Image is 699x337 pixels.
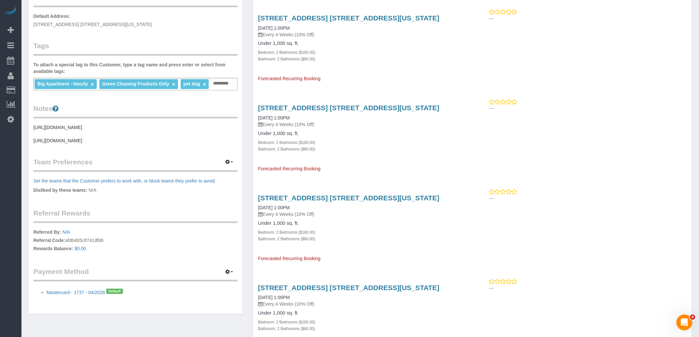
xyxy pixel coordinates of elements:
[258,211,467,218] p: Every 4 Weeks (10% Off)
[690,315,695,320] span: 4
[258,256,320,261] span: Forecasted Recurring Booking
[33,267,238,282] legend: Payment Method
[258,14,439,22] a: [STREET_ADDRESS] [STREET_ADDRESS][US_STATE]
[677,315,692,330] iframe: Intercom live chat
[258,76,320,81] span: Forecasted Recurring Booking
[33,237,65,244] label: Referral Code:
[33,124,238,144] pre: [URL][DOMAIN_NAME] [URL][DOMAIN_NAME]
[258,230,315,235] small: Bedroom: 2 Bedrooms ($160.00)
[258,104,439,112] a: [STREET_ADDRESS] [STREET_ADDRESS][US_STATE]
[489,15,687,22] p: ---
[33,104,238,118] legend: Notes
[33,157,238,172] legend: Team Preferences
[258,121,467,128] p: Every 4 Weeks (10% Off)
[489,195,687,202] p: ---
[489,285,687,291] p: ---
[62,229,70,235] a: N/A
[258,194,439,202] a: [STREET_ADDRESS] [STREET_ADDRESS][US_STATE]
[4,7,17,16] img: Automaid Logo
[258,205,290,210] a: [DATE] 1:00PM
[33,61,238,75] label: To attach a special tag to this Customer, type a tag name and press enter or select from availabl...
[33,178,215,184] a: Set the teams that the Customer prefers to work with, or block teams they prefer to avoid
[258,237,315,241] small: Bathroom: 2 Bathrooms ($60.00)
[183,81,200,86] span: pet dog
[33,229,238,253] p: afdb4b5c8741dfd6
[37,81,88,86] span: Big Apartment - Hourly
[102,81,169,86] span: Green Cleaning Products Only
[258,50,315,55] small: Bedroom: 2 Bedrooms ($160.00)
[258,147,315,152] small: Bathroom: 2 Bathrooms ($60.00)
[489,105,687,112] p: ---
[33,245,73,252] label: Rewards Balance:
[258,115,290,120] a: [DATE] 1:00PM
[258,284,439,291] a: [STREET_ADDRESS] [STREET_ADDRESS][US_STATE]
[258,295,290,300] a: [DATE] 1:00PM
[33,13,70,19] label: Default Address:
[172,82,175,87] a: ×
[33,229,61,235] label: Referred By:
[33,22,152,27] span: [STREET_ADDRESS] [STREET_ADDRESS][US_STATE]
[258,301,467,307] p: Every 4 Weeks (10% Off)
[33,41,238,56] legend: Tags
[106,289,123,294] span: Default
[258,57,315,61] small: Bathroom: 2 Bathrooms ($60.00)
[203,82,206,87] a: ×
[91,82,94,87] a: ×
[258,166,320,171] span: Forecasted Recurring Booking
[33,187,87,193] label: Disliked by these teams:
[258,140,315,145] small: Bedroom: 2 Bedrooms ($160.00)
[33,208,238,223] legend: Referral Rewards
[75,246,86,251] a: $0.00
[258,25,290,31] a: [DATE] 1:00PM
[258,41,467,46] h4: Under 1,000 sq. ft.
[258,320,315,324] small: Bedroom: 2 Bedrooms ($160.00)
[89,187,96,193] span: N/A
[258,310,467,316] h4: Under 1,000 sq. ft.
[258,31,467,38] p: Every 4 Weeks (10% Off)
[258,131,467,136] h4: Under 1,000 sq. ft.
[47,290,105,295] a: Mastercard - 1737 - 04/2028
[258,326,315,331] small: Bathroom: 2 Bathrooms ($60.00)
[258,220,467,226] h4: Under 1,000 sq. ft.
